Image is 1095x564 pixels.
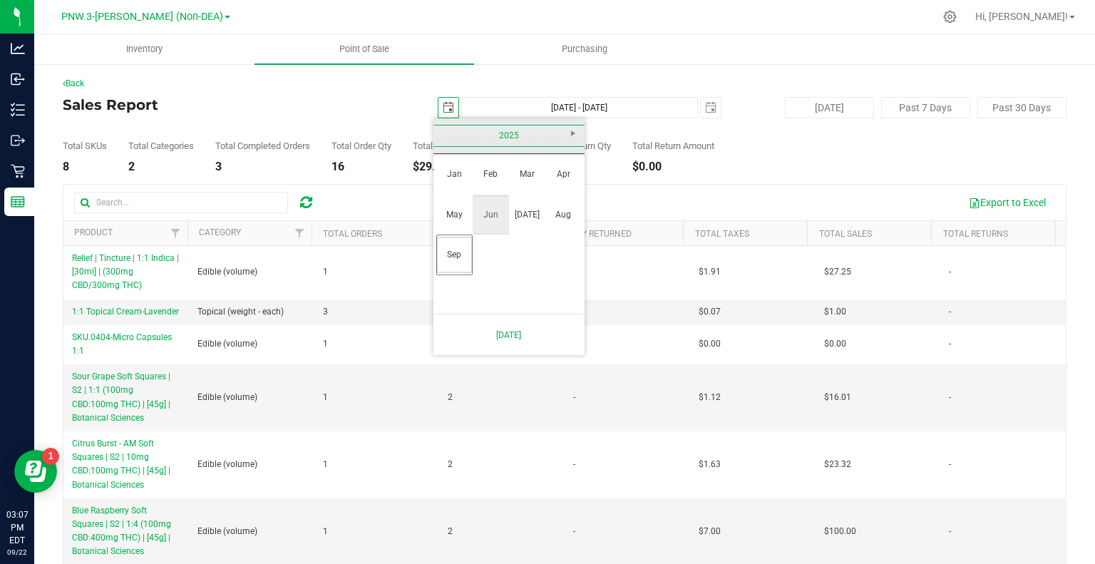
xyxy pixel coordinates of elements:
span: Edible (volume) [197,525,257,538]
iframe: Resource center [14,450,57,493]
a: Category [199,227,241,237]
a: Mar [509,156,545,193]
span: 1 [323,458,328,471]
span: 1:1 Topical Cream-Lavender [72,307,179,317]
button: Export to Excel [960,190,1055,215]
span: Blue Raspberry Soft Squares | S2 | 1:4 (100mg CBD:400mg THC) | [45g] | Botanical Sciences [72,506,171,557]
p: 09/22 [6,547,28,558]
span: select [438,98,458,118]
a: Aug [545,197,582,233]
div: Total Categories [128,141,194,150]
a: Apr [545,156,582,193]
iframe: Resource center unread badge [42,448,59,465]
a: Previous [433,122,456,144]
span: $0.00 [699,337,721,351]
div: 2 [128,161,194,173]
span: Edible (volume) [197,391,257,404]
span: - [949,458,951,471]
a: Total Orders [323,229,382,239]
span: $0.00 [824,337,846,351]
button: [DATE] [785,97,874,118]
a: Filter [288,221,312,245]
div: 3 [215,161,310,173]
span: Edible (volume) [197,265,257,279]
div: Total Completed Orders [215,141,310,150]
span: $27.25 [824,265,851,279]
div: Manage settings [941,10,959,24]
span: - [949,391,951,404]
inline-svg: Reports [11,195,25,209]
span: 3 [323,305,328,319]
span: Inventory [107,43,182,56]
span: $7.00 [699,525,721,538]
span: 1 [323,265,328,279]
input: Search... [74,192,288,213]
span: select [701,98,721,118]
inline-svg: Inbound [11,72,25,86]
span: - [573,458,575,471]
div: 8 [63,161,107,173]
a: Sep [436,237,473,273]
span: $1.63 [699,458,721,471]
a: Total Sales [819,229,872,239]
a: Back [63,78,84,88]
a: Point of Sale [255,34,475,64]
span: - [949,525,951,538]
span: Sour Grape Soft Squares | S2 | 1:1 (100mg CBD:100mg THC) | [45g] | Botanical Sciences [72,371,170,423]
span: - [573,391,575,404]
span: 1 [323,337,328,351]
div: 16 [331,161,391,173]
span: 1 [323,391,328,404]
a: Purchasing [474,34,694,64]
p: 03:07 PM EDT [6,508,28,547]
div: $0.00 [632,161,714,173]
span: $0.07 [699,305,721,319]
a: Jan [436,156,473,193]
span: 2 [448,525,453,538]
a: Inventory [34,34,255,64]
a: Product [74,227,113,237]
button: Past 7 Days [881,97,970,118]
span: Relief | Tincture | 1:1 Indica | [30ml] | (300mg CBD/300mg THC) [72,253,179,290]
span: $16.01 [824,391,851,404]
div: Total Order Qty [331,141,391,150]
span: Point of Sale [320,43,408,56]
span: Topical (weight - each) [197,305,284,319]
a: Jun [473,197,509,233]
span: - [573,525,575,538]
span: - [949,305,951,319]
span: $1.12 [699,391,721,404]
span: Purchasing [543,43,627,56]
span: SKU.0404-Micro Capsules 1:1 [72,332,172,356]
span: $23.32 [824,458,851,471]
button: Past 30 Days [977,97,1066,118]
span: $1.91 [699,265,721,279]
div: Total SKUs [63,141,107,150]
h4: Sales Report [63,97,397,113]
a: Filter [164,221,187,245]
div: $29.61 [413,161,459,173]
div: Total Taxes [413,141,459,150]
inline-svg: Inventory [11,103,25,117]
span: Hi, [PERSON_NAME]! [975,11,1068,22]
inline-svg: Analytics [11,41,25,56]
a: 2025 [433,125,586,147]
span: $100.00 [824,525,856,538]
span: 2 [448,391,453,404]
span: Edible (volume) [197,458,257,471]
a: Total Taxes [695,229,749,239]
span: - [949,337,951,351]
a: Feb [473,156,509,193]
span: - [949,265,951,279]
a: Total Returns [943,229,1008,239]
a: [DATE] [509,197,545,233]
a: Qty Returned [571,229,632,239]
inline-svg: Retail [11,164,25,178]
a: May [436,197,473,233]
span: $1.00 [824,305,846,319]
span: PNW.3-[PERSON_NAME] (Non-DEA) [61,11,223,23]
a: [DATE] [441,320,577,349]
span: Citrus Burst - AM Soft Squares | S2 | 10mg CBD:100mg THC) | [45g] | Botanical Sciences [72,439,170,490]
div: Total Return Amount [632,141,714,150]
